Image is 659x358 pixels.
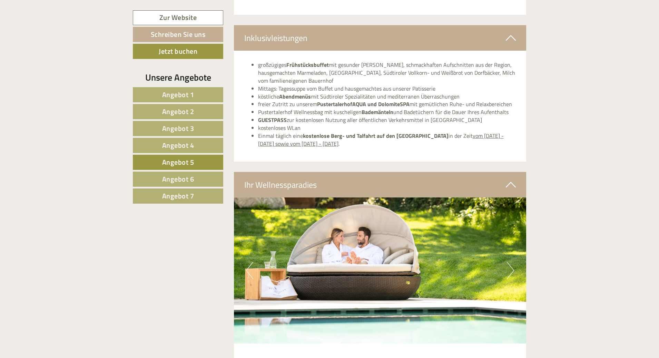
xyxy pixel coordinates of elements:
u: vom [DATE] - [DATE] sowie vom [DATE] - [DATE] [258,132,504,148]
span: Angebot 6 [162,174,194,184]
span: Angebot 3 [162,123,194,134]
strong: kostenlose Berg- und Talfahrt auf den [GEOGRAPHIC_DATA] [303,132,449,140]
li: kostenloses WLan [258,124,516,132]
span: Angebot 7 [162,191,194,201]
a: Jetzt buchen [133,44,223,59]
strong: Frühstücksbuffet [286,61,329,69]
button: Next [507,262,514,279]
span: Angebot 5 [162,157,194,167]
li: Einmal täglich eine in der Zeit . [258,132,516,148]
div: Ihr Wellnessparadies [234,172,527,197]
div: Inklusivleistungen [234,25,527,51]
strong: PustertalerhofAQUA und DolomiteSPA [317,100,410,108]
a: Zur Website [133,10,223,25]
span: Angebot 1 [162,89,194,100]
span: Angebot 2 [162,106,194,117]
button: Previous [246,262,253,279]
strong: Abendmenüs [279,92,311,101]
li: freier Zutritt zu unserem mit gemütlichen Ruhe- und Relaxbereichen [258,100,516,108]
li: Mittags: Tagessuppe vom Buffet und hausgemachtes aus unserer Patisserie [258,85,516,93]
a: Schreiben Sie uns [133,27,223,42]
span: Angebot 4 [162,140,194,151]
div: Unsere Angebote [133,71,223,84]
li: Pustertalerhof Wellnessbag mit kuscheligen und Badetüchern für die Dauer Ihres Aufenthalts [258,108,516,116]
li: zur kostenlosen Nutzung aller öffentlichen Verkehrsmittel in [GEOGRAPHIC_DATA] [258,116,516,124]
li: köstliche mit Südtiroler Spezialitäten und mediterranen Überraschungen [258,93,516,101]
strong: GUESTPASS [258,116,287,124]
strong: Bademänteln [362,108,393,116]
li: großzügiges mit gesunder [PERSON_NAME], schmackhaften Aufschnitten aus der Region, hausgemachten ... [258,61,516,85]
